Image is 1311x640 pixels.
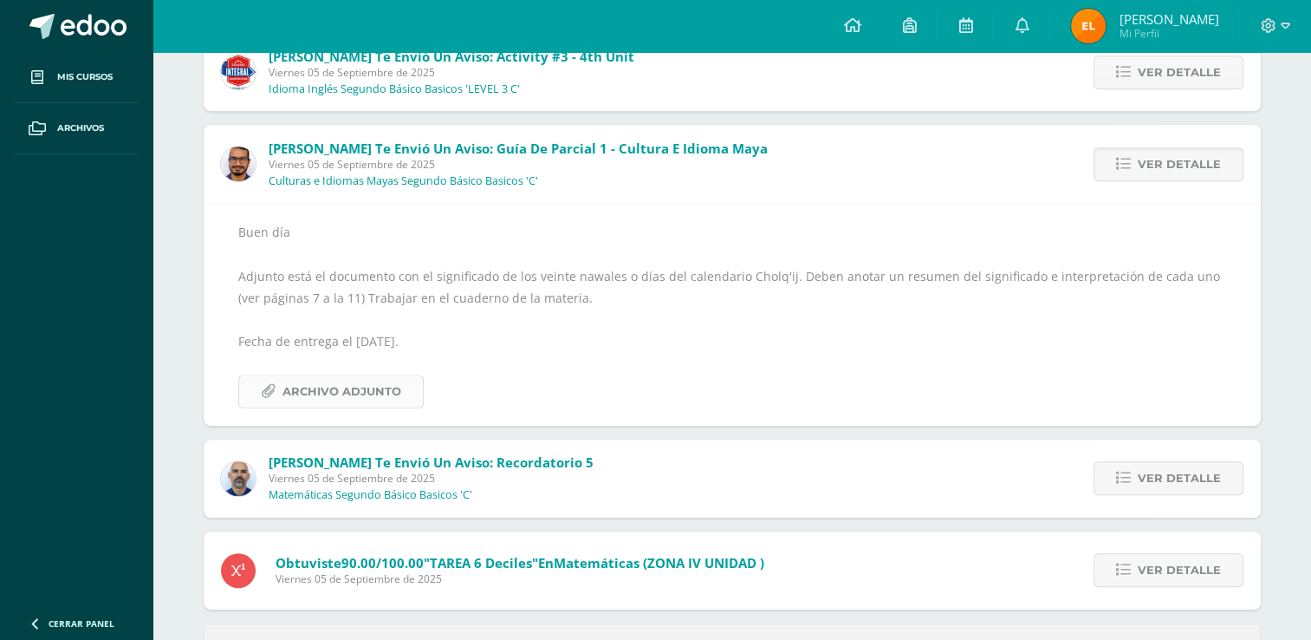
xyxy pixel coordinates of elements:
p: Culturas e Idiomas Mayas Segundo Básico Basicos 'C' [269,174,538,188]
span: [PERSON_NAME] te envió un aviso: Guía de parcial 1 - Cultura e idioma maya [269,140,768,157]
span: [PERSON_NAME] te envió un aviso: Activity #3 - 4th Unit [269,48,634,65]
img: 25a107f0461d339fca55307c663570d2.png [221,461,256,496]
a: Archivo Adjunto [238,375,424,408]
span: [PERSON_NAME] [1119,10,1218,28]
p: Matemáticas Segundo Básico Basicos 'C' [269,488,472,502]
span: [PERSON_NAME] te envió un aviso: Recordatorio 5 [269,454,594,471]
span: Viernes 05 de Septiembre de 2025 [269,157,768,172]
span: Ver detalle [1138,148,1221,180]
span: 90.00/100.00 [341,554,424,571]
img: 261f38a91c24d81787e9dd9d7abcde75.png [1071,9,1106,43]
span: Viernes 05 de Septiembre de 2025 [276,571,764,586]
span: Viernes 05 de Septiembre de 2025 [269,65,634,80]
span: Viernes 05 de Septiembre de 2025 [269,471,594,486]
a: Mis cursos [14,52,139,103]
span: Cerrar panel [49,617,114,630]
span: Mis cursos [57,70,113,84]
span: Ver detalle [1138,554,1221,586]
span: Archivo Adjunto [282,376,401,408]
a: Archivos [14,103,139,154]
span: Ver detalle [1138,462,1221,494]
span: Obtuviste en [276,554,764,571]
span: Archivos [57,121,104,135]
img: 4b2af9ba8d3281b5d14c336a7270574c.png [221,55,256,89]
span: Matemáticas (ZONA IV UNIDAD ) [554,554,764,571]
span: "TAREA 6 Deciles" [424,554,538,571]
span: Ver detalle [1138,56,1221,88]
div: Buen día Adjunto está el documento con el significado de los veinte nawales o días del calendario... [238,221,1226,408]
span: Mi Perfil [1119,26,1218,41]
img: ef34ee16907c8215cd1846037ce38107.png [221,147,256,181]
p: Idioma Inglés Segundo Básico Basicos 'LEVEL 3 C' [269,82,520,96]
